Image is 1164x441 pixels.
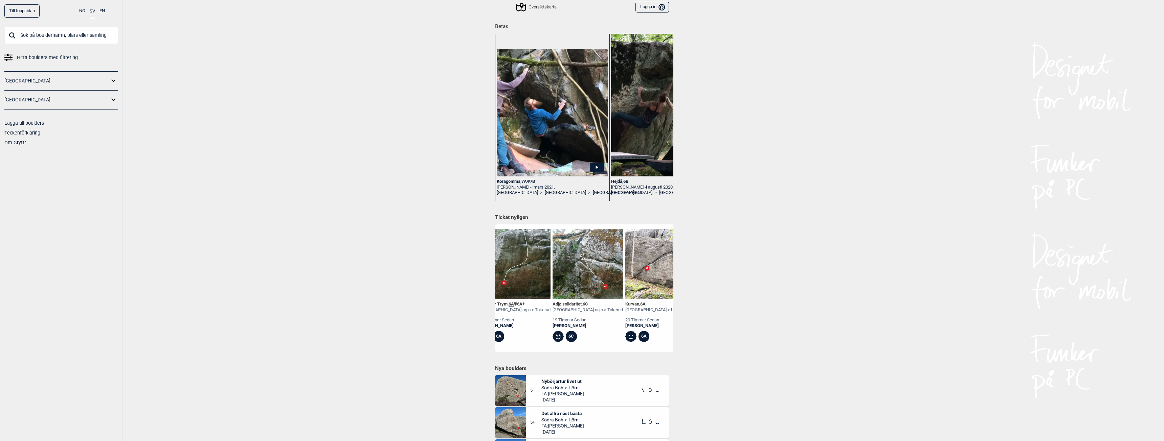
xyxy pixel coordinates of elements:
div: [GEOGRAPHIC_DATA] og o > Tokerud [553,307,623,313]
span: > [540,190,542,196]
a: [GEOGRAPHIC_DATA] [611,190,652,196]
span: 5+ [530,420,541,425]
span: 5 [530,388,541,393]
button: Logga in [635,2,669,13]
div: 6A [493,331,505,342]
span: [DATE] [541,429,584,435]
a: [GEOGRAPHIC_DATA] [545,190,586,196]
img: Det allra nast basta [495,407,526,438]
a: Teckenförklaring [4,130,40,136]
div: Kurvan , [625,301,692,307]
span: 6C [583,301,588,307]
button: SV [90,4,95,18]
span: Södra Boh > Tjörn [541,385,584,391]
a: [GEOGRAPHIC_DATA] [4,95,109,105]
div: 17 timmar sedan [480,317,551,323]
div: Översiktskarta [517,3,557,11]
div: 19 timmar sedan [553,317,623,323]
div: [PERSON_NAME] - [497,185,608,190]
a: [PERSON_NAME] [625,323,692,329]
h1: Tickat nyligen [495,214,669,221]
a: Lägga till boulders [4,120,44,126]
button: EN [99,4,105,18]
span: 6A [640,301,646,307]
a: [GEOGRAPHIC_DATA] [659,190,700,196]
div: Koragömma , 7A 7B [497,179,608,185]
img: Emil pa Koragomma [497,49,608,176]
img: Trim for trym 190425 [480,229,551,299]
div: [PERSON_NAME] - [611,185,722,190]
span: [DATE] [541,397,584,403]
div: 6C [566,331,577,342]
div: 20 timmar sedan [625,317,692,323]
span: Hitta boulders med filtrering [17,53,78,63]
span: > [588,190,590,196]
span: > [654,190,657,196]
span: Södra Boh > Tjörn [541,417,584,423]
span: 6A+ [517,301,525,307]
div: Adjø solidaritet , [553,301,623,307]
button: NO [79,4,85,18]
a: Hitta boulders med filtrering [4,53,118,63]
span: FA: [PERSON_NAME] [541,423,584,429]
span: Nybörjartur livet ut [541,378,584,384]
span: Det allra näst bästa [541,410,584,416]
a: [GEOGRAPHIC_DATA] [497,190,538,196]
img: Nyborjartur livet ut [495,375,526,406]
h1: Betas [495,19,673,30]
div: 6A [639,331,650,342]
span: i mars 2021. [532,185,555,190]
a: [GEOGRAPHIC_DATA] [4,76,109,86]
div: Det allra nast basta5+Det allra näst bästaSödra Boh > TjörnFA:[PERSON_NAME][DATE] [495,407,669,438]
a: [GEOGRAPHIC_DATA] öst [593,190,641,196]
div: [GEOGRAPHIC_DATA] > Utbyområd [625,307,692,313]
div: [GEOGRAPHIC_DATA] og o > Tokerud [480,307,551,313]
div: Trim for Trym , Ψ [480,301,551,307]
a: [PERSON_NAME] [553,323,623,329]
img: Kurvan 230414 [625,229,696,299]
img: Katarina pa Hejda [611,33,722,176]
div: Nyborjartur livet ut5Nybörjartur livet utSödra Boh > TjörnFA:[PERSON_NAME][DATE] [495,375,669,406]
span: FA: [PERSON_NAME] [541,391,584,397]
span: i augusti 2020. [646,185,674,190]
img: Ado solidaritet 190425 [553,229,623,299]
span: Ψ [527,179,530,184]
a: Till toppsidan [4,4,40,18]
input: Sök på bouldernamn, plats eller samling [4,26,118,44]
a: [PERSON_NAME] [480,323,551,329]
a: Om Gryttr [4,140,26,145]
span: 6A [509,301,514,307]
h1: Nya boulders [495,365,669,372]
div: Hejdå , 6B [611,179,722,185]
